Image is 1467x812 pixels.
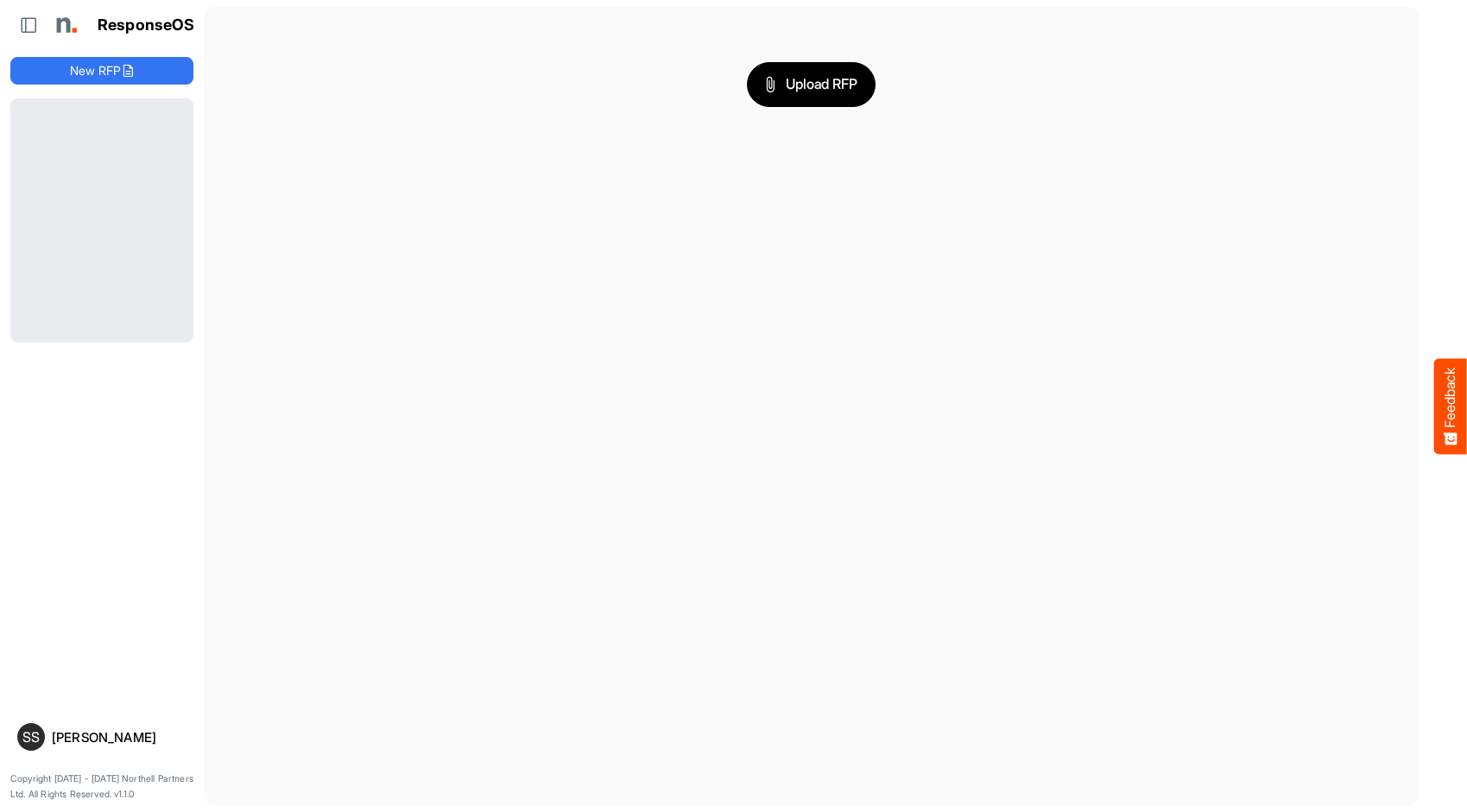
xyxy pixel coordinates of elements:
span: SS [22,730,40,744]
button: Upload RFP [747,62,876,107]
span: Upload RFP [765,73,858,96]
p: Copyright [DATE] - [DATE] Northell Partners Ltd. All Rights Reserved. v1.1.0 [10,771,193,802]
h1: ResponseOS [98,16,195,35]
div: [PERSON_NAME] [52,731,187,744]
div: Loading... [10,98,193,342]
img: Northell [47,8,82,42]
button: New RFP [10,57,193,85]
button: Feedback [1434,358,1467,454]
